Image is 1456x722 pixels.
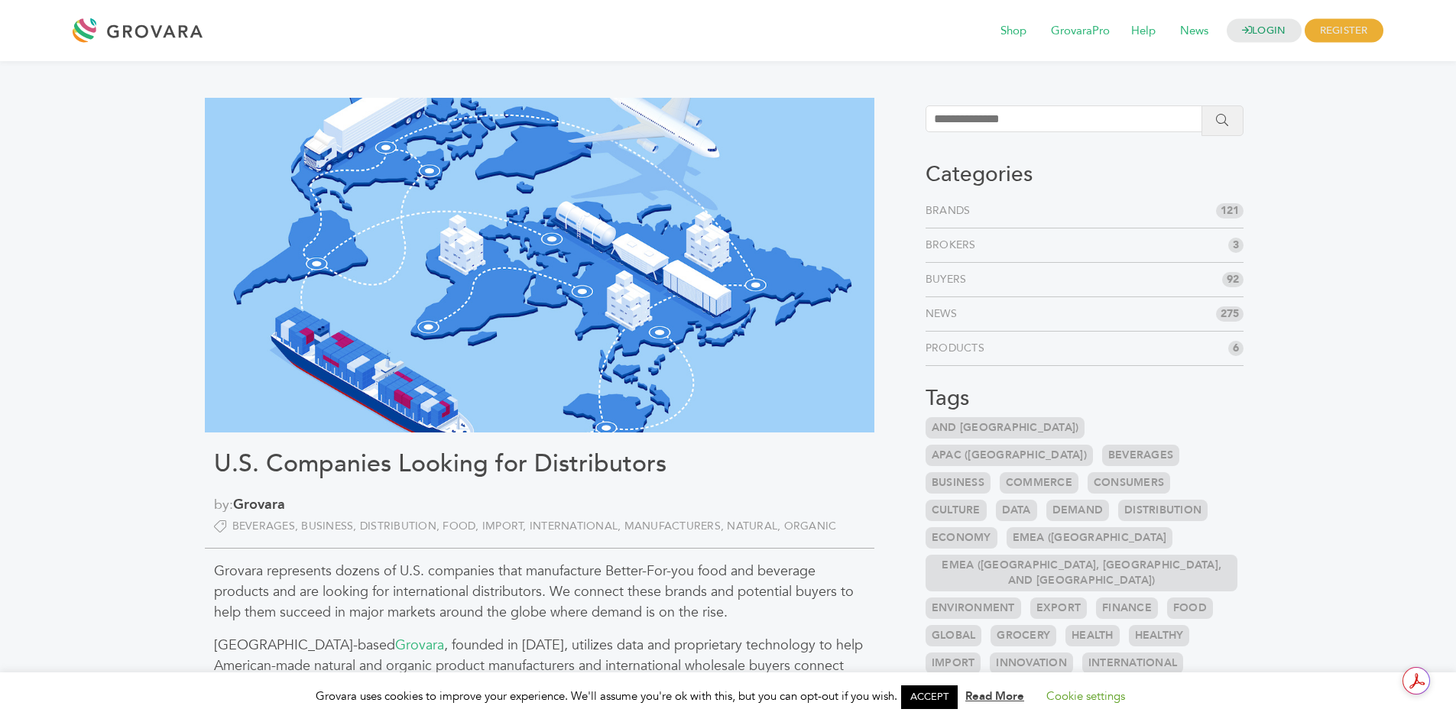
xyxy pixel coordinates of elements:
[727,519,783,533] a: Natural
[1000,472,1078,494] a: Commerce
[965,688,1024,704] a: Read More
[926,238,982,253] a: Brokers
[1065,625,1120,646] a: Health
[1228,341,1244,356] span: 6
[926,500,987,521] a: Culture
[1040,17,1120,46] span: GrovaraPro
[901,685,958,709] a: ACCEPT
[1046,500,1110,521] a: Demand
[990,17,1037,46] span: Shop
[1129,625,1190,646] a: Healthy
[990,652,1073,674] a: Innovation
[926,625,982,646] a: Global
[926,527,997,549] a: Economy
[1222,272,1244,287] span: 92
[214,635,865,717] p: [GEOGRAPHIC_DATA]-based , founded in [DATE], utilizes data and proprietary technology to help Ame...
[1082,652,1183,674] a: International
[926,445,1093,466] a: APAC ([GEOGRAPHIC_DATA])
[624,519,728,533] a: Manufacturers
[1102,445,1179,466] a: Beverages
[926,652,981,674] a: Import
[1118,500,1208,521] a: Distribution
[1040,23,1120,40] a: GrovaraPro
[1305,19,1383,43] span: REGISTER
[530,519,624,533] a: International
[1096,597,1158,619] a: Finance
[990,23,1037,40] a: Shop
[395,636,444,655] a: Grovara
[1227,19,1302,43] a: LOGIN
[233,495,285,514] a: Grovara
[996,500,1037,521] a: Data
[1120,23,1166,40] a: Help
[301,519,360,533] a: Business
[1007,527,1173,549] a: EMEA ([GEOGRAPHIC_DATA]
[1169,17,1219,46] span: News
[360,519,443,533] a: Distribution
[1216,306,1244,322] span: 275
[1228,238,1244,253] span: 3
[926,162,1244,188] h3: Categories
[214,494,865,515] span: by:
[926,203,977,219] a: Brands
[926,306,963,322] a: News
[926,597,1021,619] a: Environment
[1046,688,1125,704] a: Cookie settings
[443,519,482,533] a: Food
[784,519,837,533] a: Organic
[926,272,973,287] a: Buyers
[1169,23,1219,40] a: News
[1120,17,1166,46] span: Help
[926,341,991,356] a: Products
[214,561,865,623] p: Grovara represents dozens of U.S. companies that manufacture Better-For-you food and beverage pro...
[1088,472,1170,494] a: Consumers
[316,688,1140,704] span: Grovara uses cookies to improve your experience. We'll assume you're ok with this, but you can op...
[926,472,991,494] a: Business
[1167,597,1213,619] a: Food
[926,555,1238,591] a: EMEA ([GEOGRAPHIC_DATA], [GEOGRAPHIC_DATA], and [GEOGRAPHIC_DATA])
[991,625,1056,646] a: Grocery
[1030,597,1088,619] a: Export
[926,417,1085,439] a: and [GEOGRAPHIC_DATA])
[1216,203,1244,219] span: 121
[926,386,1244,412] h3: Tags
[482,519,530,533] a: Import
[232,519,302,533] a: Beverages
[214,449,865,478] h1: U.S. Companies Looking for Distributors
